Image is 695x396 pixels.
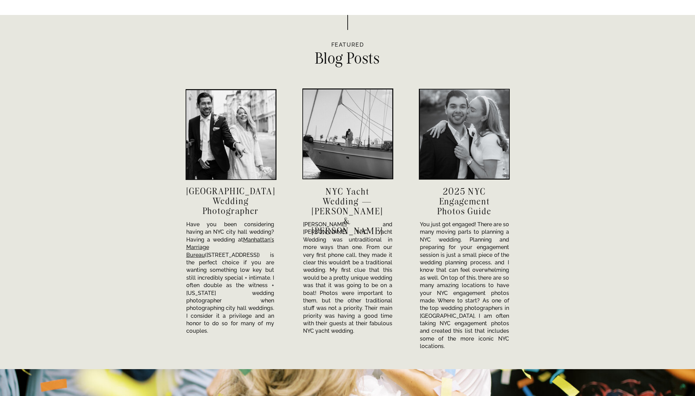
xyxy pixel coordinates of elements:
[186,186,275,215] a: [GEOGRAPHIC_DATA]Wedding Photographer
[303,221,392,314] p: [PERSON_NAME] and [PERSON_NAME] NYC Yacht Wedding was untraditional in more ways than one. From o...
[310,186,385,215] a: NYC Yacht Wedding — [PERSON_NAME] & [PERSON_NAME]
[274,50,421,64] a: Blog Posts
[326,41,369,48] h2: featured
[186,186,275,215] h3: [GEOGRAPHIC_DATA] Wedding Photographer
[429,186,500,215] a: 2025 NYC Engagement Photos Guide
[420,221,509,321] p: You just got engaged! There are so many moving parts to planning a NYC wedding. Planning and prep...
[186,236,274,258] a: Manhattan's Marriage Bureau
[186,221,274,318] p: Have you been considering having an NYC city hall wedding? Having a wedding at ([STREET_ADDRESS])...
